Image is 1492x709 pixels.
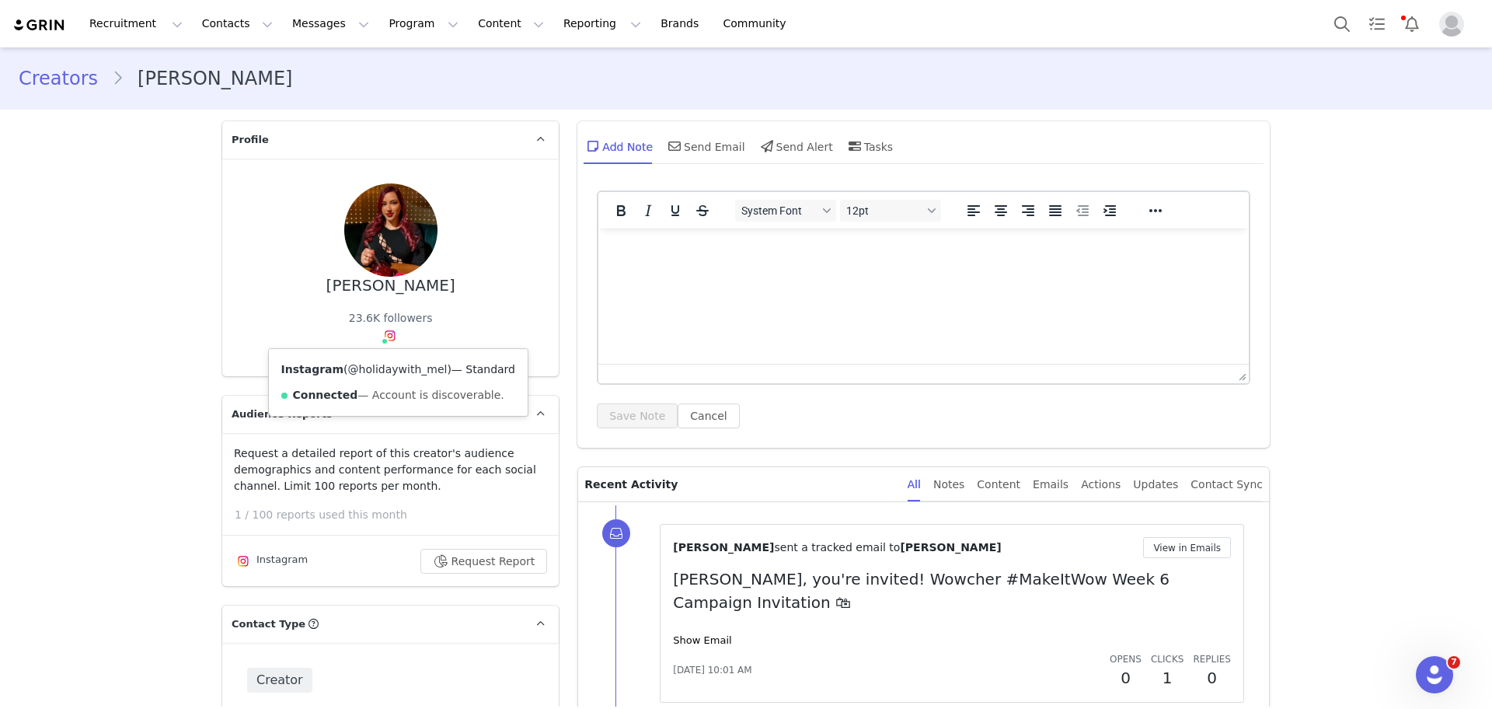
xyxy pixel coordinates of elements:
span: 12pt [846,204,922,217]
h2: 0 [1193,666,1231,690]
button: Search [1325,6,1359,41]
span: Replies [1193,654,1231,665]
button: Cancel [678,403,739,428]
button: Save Note [597,403,678,428]
a: Tasks [1360,6,1394,41]
button: Bold [608,200,634,222]
button: View in Emails [1143,537,1231,558]
div: [PERSON_NAME] [326,277,455,295]
span: [PERSON_NAME] [673,541,774,554]
button: Reporting [554,6,650,41]
a: Community [714,6,803,41]
p: Request a detailed report of this creator's audience demographics and content performance for eac... [234,445,547,494]
button: Notifications [1395,6,1429,41]
div: All [908,467,921,502]
span: 7 [1448,656,1460,669]
h2: 0 [1110,666,1142,690]
button: Program [379,6,468,41]
div: Emails [1033,467,1068,502]
button: Decrease indent [1069,200,1096,222]
button: Messages [283,6,378,41]
p: [PERSON_NAME], you're invited! Wowcher #MakeItWow Week 6 Campaign Invitation 🛍 [673,568,1231,614]
span: Clicks [1151,654,1183,665]
span: Creator [247,668,312,693]
span: System Font [741,204,817,217]
div: Send Alert [758,127,833,165]
button: Reveal or hide additional toolbar items [1142,200,1169,222]
button: Profile [1430,12,1480,37]
button: Increase indent [1096,200,1123,222]
span: Opens [1110,654,1142,665]
span: [DATE] 10:01 AM [673,663,751,677]
div: Tasks [845,127,894,165]
button: Align center [988,200,1014,222]
a: Creators [19,65,112,93]
button: Recruitment [80,6,192,41]
button: Underline [662,200,688,222]
p: 1 / 100 reports used this month [235,507,559,523]
img: grin logo [12,18,67,33]
div: Send Email [665,127,745,165]
strong: Instagram [281,363,344,375]
button: Align right [1015,200,1041,222]
img: 5ee95ae7-272c-4b6b-86d4-71bcf2ddb103.jpg [344,183,437,277]
h2: 1 [1151,666,1183,690]
div: Press the Up and Down arrow keys to resize the editor. [1232,365,1249,383]
button: Justify [1042,200,1068,222]
div: Add Note [584,127,653,165]
button: Content [469,6,553,41]
button: Contacts [193,6,282,41]
div: Actions [1081,467,1121,502]
strong: Connected [293,389,358,401]
img: placeholder-profile.jpg [1439,12,1464,37]
span: — Standard [451,363,515,375]
button: Italic [635,200,661,222]
p: Recent Activity [584,467,894,501]
button: Strikethrough [689,200,716,222]
div: Contact Sync [1190,467,1263,502]
a: @holidaywith_mel [348,363,448,375]
span: — Account is discoverable. [357,389,504,401]
div: Content [977,467,1020,502]
span: ( ) [343,363,451,375]
iframe: Rich Text Area [598,229,1249,364]
span: Audience Reports [232,407,333,422]
div: 23.6K followers [349,310,433,327]
span: sent a tracked email to [774,541,900,554]
button: Align left [960,200,987,222]
span: Contact Type [232,616,305,632]
div: Updates [1133,467,1178,502]
button: Request Report [420,549,548,574]
img: instagram.svg [237,555,249,568]
div: Instagram [234,552,308,571]
a: Brands [651,6,713,41]
a: Show Email [673,634,731,646]
button: Fonts [735,200,836,222]
span: Profile [232,132,269,148]
span: [PERSON_NAME] [900,541,1001,554]
img: instagram.svg [384,330,396,342]
div: Notes [933,467,964,502]
button: Font sizes [840,200,941,222]
iframe: Intercom live chat [1416,656,1453,693]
